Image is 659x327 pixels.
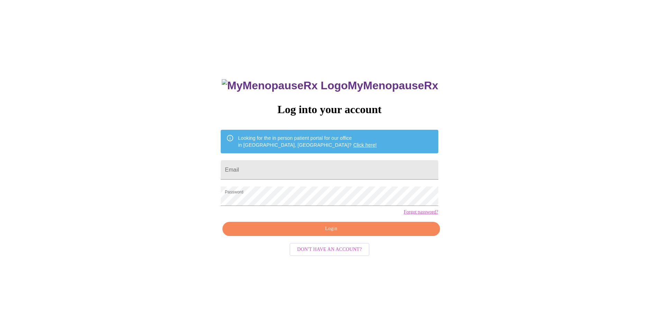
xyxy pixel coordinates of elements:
[222,222,440,236] button: Login
[222,79,438,92] h3: MyMenopauseRx
[230,225,432,233] span: Login
[288,246,371,252] a: Don't have an account?
[404,209,438,215] a: Forgot password?
[297,245,362,254] span: Don't have an account?
[353,142,377,148] a: Click here!
[222,79,348,92] img: MyMenopauseRx Logo
[238,132,377,151] div: Looking for the in person patient portal for our office in [GEOGRAPHIC_DATA], [GEOGRAPHIC_DATA]?
[221,103,438,116] h3: Log into your account
[290,243,369,256] button: Don't have an account?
